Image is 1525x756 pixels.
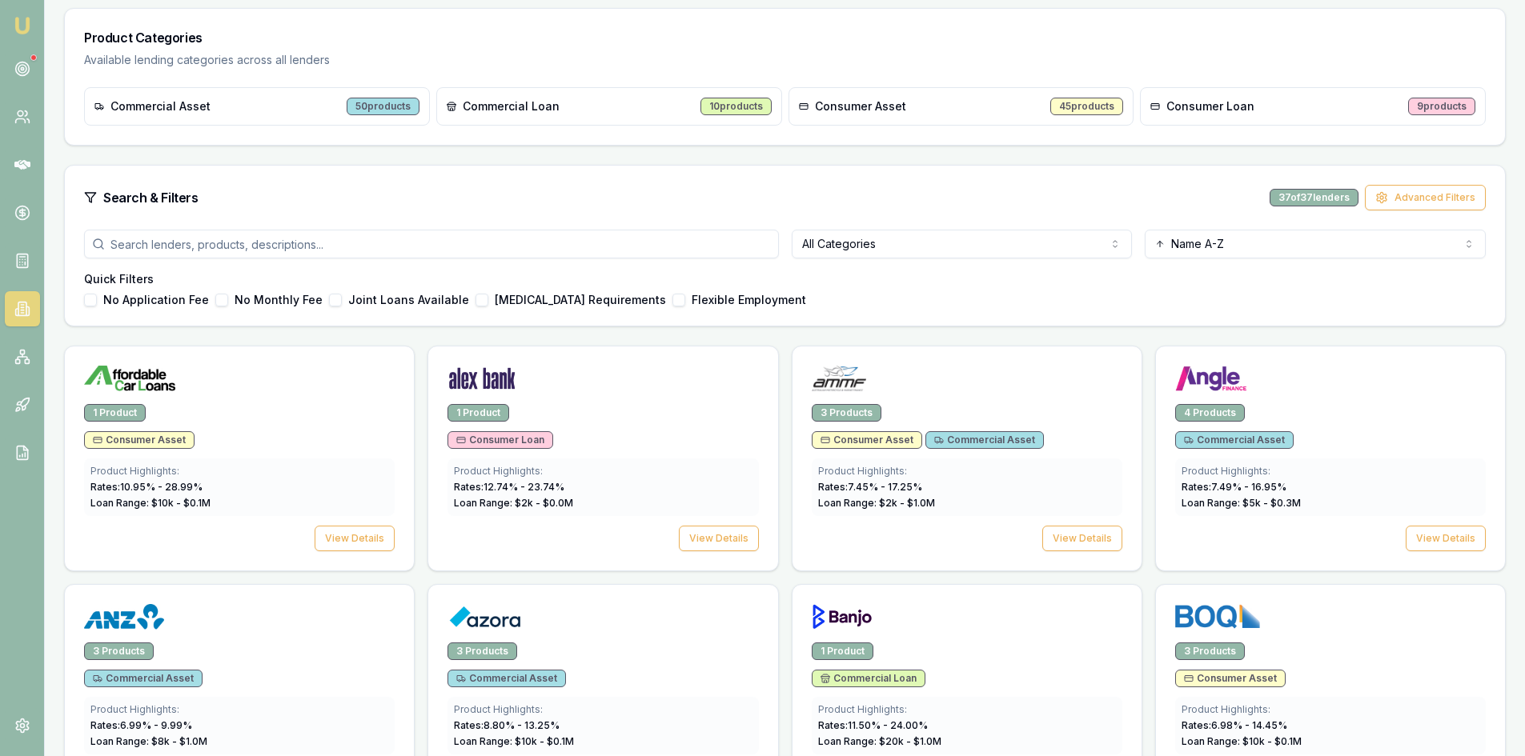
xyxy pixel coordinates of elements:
img: Azora logo [447,604,521,630]
span: Rates: 10.95 % - 28.99 % [90,481,203,493]
button: View Details [1406,526,1486,551]
div: Product Highlights: [90,465,388,478]
div: 50 products [347,98,419,115]
div: 45 products [1050,98,1123,115]
label: No Monthly Fee [235,294,323,306]
span: Commercial Loan [463,98,560,114]
h3: Product Categories [84,28,1486,47]
div: 3 Products [447,642,517,660]
button: View Details [315,526,395,551]
span: Commercial Asset [93,672,194,685]
span: Consumer Asset [815,98,906,114]
span: Loan Range: $ 8 k - $ 1.0 M [90,735,207,747]
img: Alex Bank logo [447,366,516,391]
div: 1 Product [447,404,509,422]
span: Loan Range: $ 10 k - $ 0.1 M [1182,735,1302,747]
div: Product Highlights: [1182,465,1479,478]
div: 3 Products [1175,642,1245,660]
div: 37 of 37 lenders [1270,189,1358,206]
button: Advanced Filters [1365,185,1486,210]
span: Commercial Asset [934,434,1035,446]
img: emu-icon-u.png [13,16,32,35]
span: Commercial Asset [110,98,211,114]
label: Flexible Employment [692,294,806,306]
span: Loan Range: $ 2 k - $ 0.0 M [454,497,573,509]
div: 1 Product [84,404,146,422]
div: Product Highlights: [454,703,752,716]
div: 9 products [1408,98,1475,115]
span: Consumer Loan [1166,98,1254,114]
span: Rates: 6.99 % - 9.99 % [90,719,192,731]
label: No Application Fee [103,294,209,306]
span: Loan Range: $ 20 k - $ 1.0 M [818,735,941,747]
span: Rates: 8.80 % - 13.25 % [454,719,560,731]
span: Loan Range: $ 10 k - $ 0.1 M [90,497,211,509]
img: Banjo logo [812,604,873,630]
div: 3 Products [812,404,881,422]
img: Affordable Car Loans logo [84,366,175,391]
span: Loan Range: $ 5 k - $ 0.3 M [1182,497,1301,509]
img: BOQ Finance logo [1175,604,1261,630]
div: Product Highlights: [818,703,1116,716]
div: Product Highlights: [90,703,388,716]
input: Search lenders, products, descriptions... [84,230,779,258]
p: Available lending categories across all lenders [84,52,1486,68]
div: Product Highlights: [1182,703,1479,716]
span: Rates: 12.74 % - 23.74 % [454,481,564,493]
div: 10 products [700,98,772,115]
span: Commercial Asset [456,672,557,685]
img: Angle Finance logo [1175,366,1248,391]
span: Commercial Asset [1184,434,1285,446]
img: AMMF logo [812,366,867,391]
span: Consumer Loan [456,434,544,446]
span: Consumer Asset [821,434,913,446]
button: View Details [679,526,759,551]
span: Consumer Asset [1184,672,1277,685]
label: [MEDICAL_DATA] Requirements [495,294,666,306]
h4: Quick Filters [84,271,1486,287]
span: Rates: 11.50 % - 24.00 % [818,719,928,731]
a: Alex Bank logo1 ProductConsumer LoanProduct Highlights:Rates:12.74% - 23.74%Loan Range: $2k - $0.... [427,346,778,571]
span: Consumer Asset [93,434,186,446]
img: ANZ logo [84,604,164,630]
span: Commercial Loan [821,672,917,685]
span: Rates: 7.45 % - 17.25 % [818,481,922,493]
span: Rates: 7.49 % - 16.95 % [1182,481,1286,493]
span: Rates: 6.98 % - 14.45 % [1182,719,1287,731]
span: Loan Range: $ 10 k - $ 0.1 M [454,735,574,747]
label: Joint Loans Available [348,294,469,306]
div: 3 Products [84,642,154,660]
a: Affordable Car Loans logo1 ProductConsumer AssetProduct Highlights:Rates:10.95% - 28.99%Loan Rang... [64,346,415,571]
div: 1 Product [812,642,873,660]
a: AMMF logo3 ProductsConsumer AssetCommercial AssetProduct Highlights:Rates:7.45% - 17.25%Loan Rang... [792,346,1142,571]
h3: Search & Filters [103,188,199,207]
a: Angle Finance logo4 ProductsCommercial AssetProduct Highlights:Rates:7.49% - 16.95%Loan Range: $5... [1155,346,1506,571]
div: 4 Products [1175,404,1245,422]
div: Product Highlights: [454,465,752,478]
button: View Details [1042,526,1122,551]
div: Product Highlights: [818,465,1116,478]
span: Loan Range: $ 2 k - $ 1.0 M [818,497,935,509]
